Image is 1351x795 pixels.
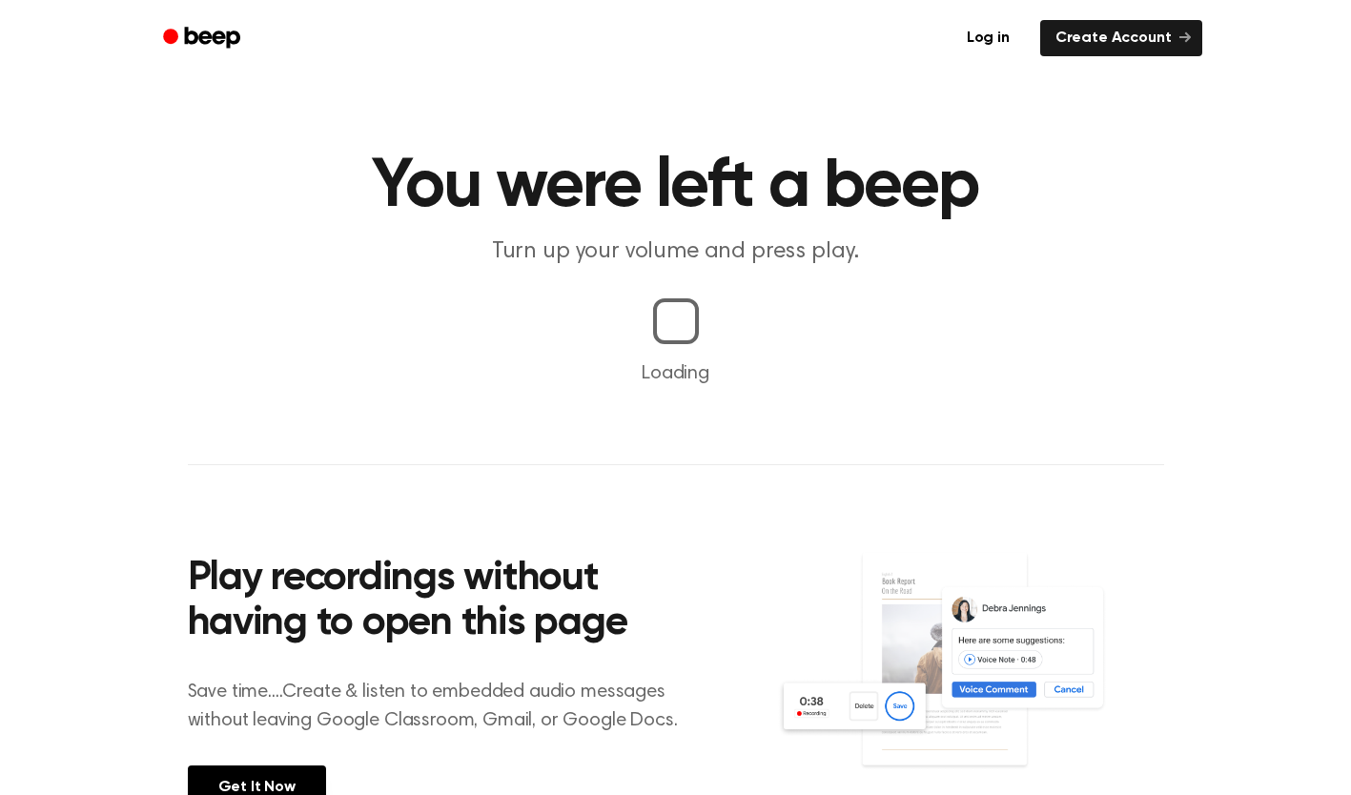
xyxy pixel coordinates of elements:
[188,557,702,647] h2: Play recordings without having to open this page
[23,359,1328,388] p: Loading
[948,16,1029,60] a: Log in
[150,20,257,57] a: Beep
[310,236,1042,268] p: Turn up your volume and press play.
[188,153,1164,221] h1: You were left a beep
[1040,20,1202,56] a: Create Account
[188,678,702,735] p: Save time....Create & listen to embedded audio messages without leaving Google Classroom, Gmail, ...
